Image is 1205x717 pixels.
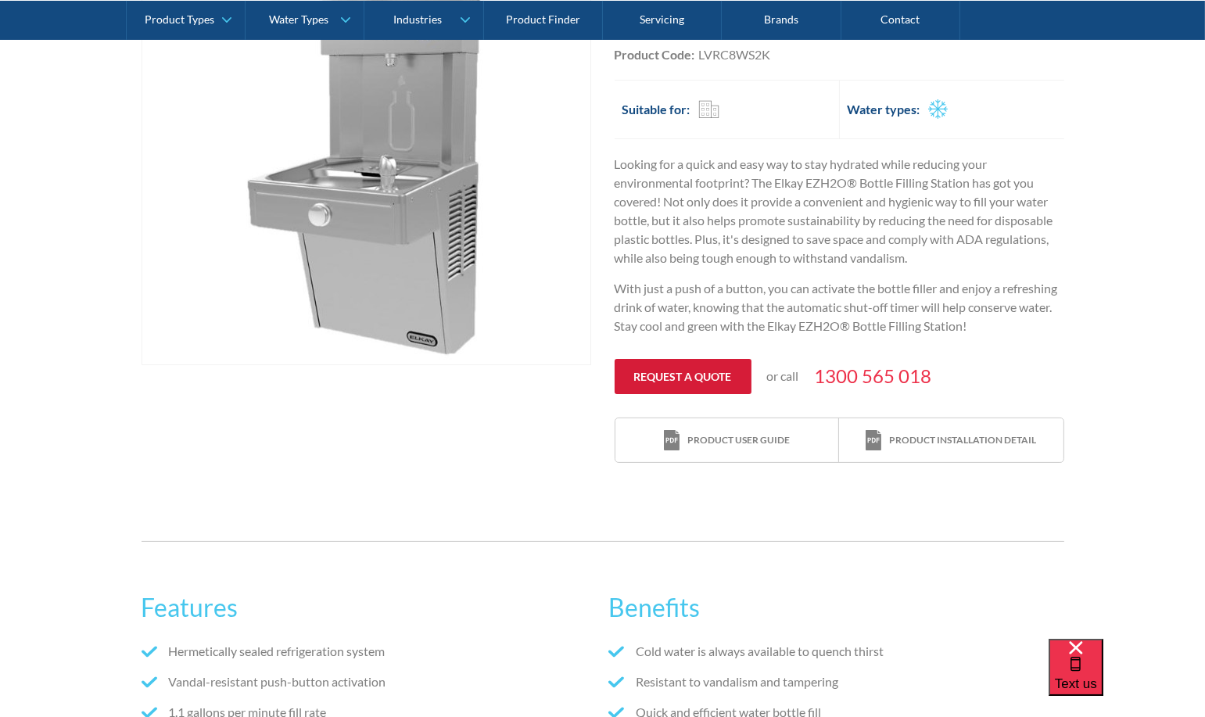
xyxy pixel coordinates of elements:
a: 1300 565 018 [815,362,932,390]
p: With just a push of a button, you can activate the bottle filler and enjoy a refreshing drink of ... [615,279,1064,335]
li: Cold water is always available to quench thirst [608,642,1063,661]
h2: Water types: [848,100,920,119]
h2: Suitable for: [622,100,690,119]
div: Product user guide [687,433,790,447]
div: Product Types [145,13,214,26]
a: Request a quote [615,359,751,394]
img: print icon [866,430,881,451]
a: print iconProduct installation detail [839,418,1063,463]
div: LVRC8WS2K [699,45,771,64]
h2: Benefits [608,589,1063,626]
p: or call [767,367,799,385]
li: Vandal-resistant push-button activation [142,672,597,691]
div: Water Types [269,13,328,26]
div: Product installation detail [889,433,1036,447]
strong: Product Code: [615,47,695,62]
a: print iconProduct user guide [615,418,839,463]
li: Hermetically sealed refrigeration system [142,642,597,661]
img: print icon [664,430,680,451]
h2: Features [142,589,597,626]
iframe: podium webchat widget bubble [1049,639,1205,717]
div: Industries [393,13,442,26]
li: Resistant to vandalism and tampering [608,672,1063,691]
p: Looking for a quick and easy way to stay hydrated while reducing your environmental footprint? Th... [615,155,1064,267]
